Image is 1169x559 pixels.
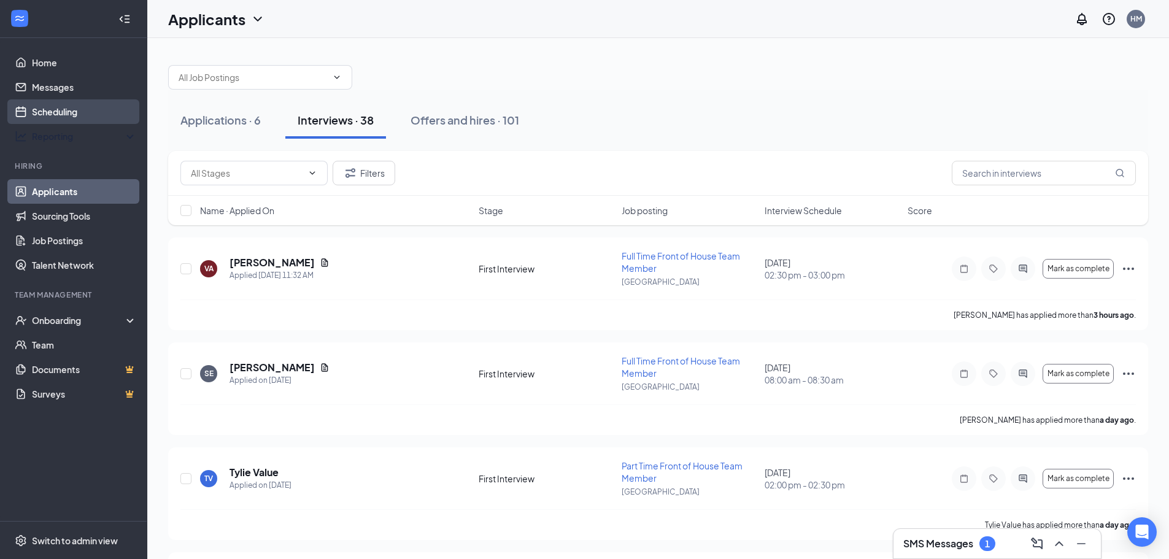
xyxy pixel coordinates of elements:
[230,256,315,269] h5: [PERSON_NAME]
[957,369,971,379] svg: Note
[1101,12,1116,26] svg: QuestionInfo
[15,290,134,300] div: Team Management
[957,474,971,484] svg: Note
[230,466,279,479] h5: Tylie Value
[180,112,261,128] div: Applications · 6
[1047,474,1109,483] span: Mark as complete
[32,357,137,382] a: DocumentsCrown
[200,204,274,217] span: Name · Applied On
[957,264,971,274] svg: Note
[765,466,900,491] div: [DATE]
[343,166,358,180] svg: Filter
[1047,264,1109,273] span: Mark as complete
[118,13,131,25] svg: Collapse
[298,112,374,128] div: Interviews · 38
[1043,364,1114,384] button: Mark as complete
[622,250,740,274] span: Full Time Front of House Team Member
[191,166,303,180] input: All Stages
[985,539,990,549] div: 1
[179,71,327,84] input: All Job Postings
[32,130,137,142] div: Reporting
[986,264,1001,274] svg: Tag
[32,204,137,228] a: Sourcing Tools
[1130,13,1142,24] div: HM
[986,369,1001,379] svg: Tag
[1074,536,1089,551] svg: Minimize
[479,368,614,380] div: First Interview
[622,204,668,217] span: Job posting
[32,534,118,547] div: Switch to admin view
[32,75,137,99] a: Messages
[230,361,315,374] h5: [PERSON_NAME]
[230,479,291,492] div: Applied on [DATE]
[1043,259,1114,279] button: Mark as complete
[320,258,330,268] svg: Document
[250,12,265,26] svg: ChevronDown
[32,253,137,277] a: Talent Network
[765,479,900,491] span: 02:00 pm - 02:30 pm
[986,474,1001,484] svg: Tag
[168,9,245,29] h1: Applicants
[1043,469,1114,488] button: Mark as complete
[14,12,26,25] svg: WorkstreamLogo
[1052,536,1067,551] svg: ChevronUp
[1030,536,1044,551] svg: ComposeMessage
[204,263,214,274] div: VA
[622,460,743,484] span: Part Time Front of House Team Member
[622,487,757,497] p: [GEOGRAPHIC_DATA]
[765,269,900,281] span: 02:30 pm - 03:00 pm
[1016,369,1030,379] svg: ActiveChat
[765,374,900,386] span: 08:00 am - 08:30 am
[32,314,126,326] div: Onboarding
[307,168,317,178] svg: ChevronDown
[332,72,342,82] svg: ChevronDown
[15,314,27,326] svg: UserCheck
[230,269,330,282] div: Applied [DATE] 11:32 AM
[1016,474,1030,484] svg: ActiveChat
[622,382,757,392] p: [GEOGRAPHIC_DATA]
[479,204,503,217] span: Stage
[903,537,973,550] h3: SMS Messages
[479,263,614,275] div: First Interview
[15,534,27,547] svg: Settings
[954,310,1136,320] p: [PERSON_NAME] has applied more than .
[1115,168,1125,178] svg: MagnifyingGlass
[908,204,932,217] span: Score
[1016,264,1030,274] svg: ActiveChat
[1094,310,1134,320] b: 3 hours ago
[32,382,137,406] a: SurveysCrown
[1127,517,1157,547] div: Open Intercom Messenger
[15,130,27,142] svg: Analysis
[985,520,1136,530] p: Tylie Value has applied more than .
[32,228,137,253] a: Job Postings
[479,472,614,485] div: First Interview
[952,161,1136,185] input: Search in interviews
[1121,261,1136,276] svg: Ellipses
[622,355,740,379] span: Full Time Front of House Team Member
[15,161,134,171] div: Hiring
[1027,534,1047,553] button: ComposeMessage
[1071,534,1091,553] button: Minimize
[765,361,900,386] div: [DATE]
[1074,12,1089,26] svg: Notifications
[333,161,395,185] button: Filter Filters
[1121,471,1136,486] svg: Ellipses
[765,256,900,281] div: [DATE]
[1100,415,1134,425] b: a day ago
[230,374,330,387] div: Applied on [DATE]
[32,333,137,357] a: Team
[765,204,842,217] span: Interview Schedule
[1100,520,1134,530] b: a day ago
[411,112,519,128] div: Offers and hires · 101
[32,50,137,75] a: Home
[1049,534,1069,553] button: ChevronUp
[960,415,1136,425] p: [PERSON_NAME] has applied more than .
[1047,369,1109,378] span: Mark as complete
[32,179,137,204] a: Applicants
[204,368,214,379] div: SE
[1121,366,1136,381] svg: Ellipses
[320,363,330,372] svg: Document
[204,473,213,484] div: TV
[32,99,137,124] a: Scheduling
[622,277,757,287] p: [GEOGRAPHIC_DATA]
